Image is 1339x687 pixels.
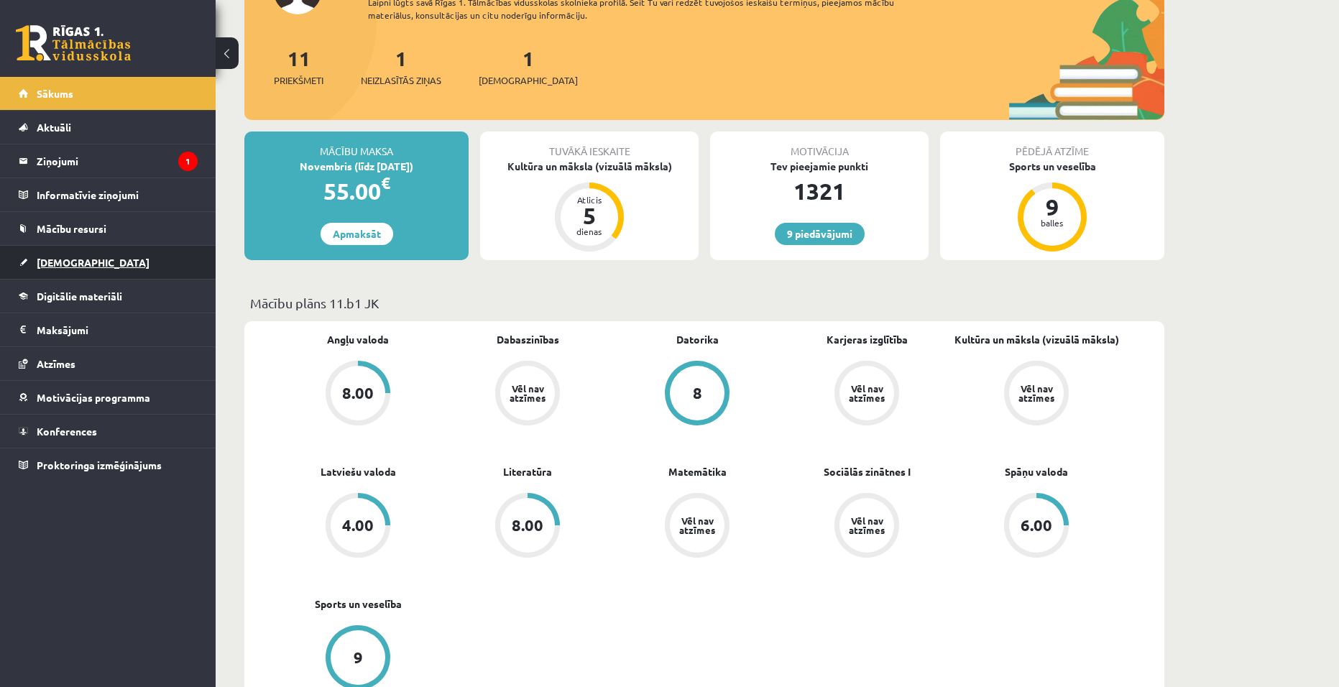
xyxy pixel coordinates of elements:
[954,332,1119,347] a: Kultūra un māksla (vizuālā māksla)
[568,195,611,204] div: Atlicis
[1021,517,1052,533] div: 6.00
[827,332,908,347] a: Karjeras izglītība
[37,256,149,269] span: [DEMOGRAPHIC_DATA]
[847,384,887,402] div: Vēl nav atzīmes
[19,212,198,245] a: Mācību resursi
[37,144,198,177] legend: Ziņojumi
[37,458,162,471] span: Proktoringa izmēģinājums
[16,25,131,61] a: Rīgas 1. Tālmācības vidusskola
[940,132,1164,159] div: Pēdējā atzīme
[37,313,198,346] legend: Maksājumi
[361,45,441,88] a: 1Neizlasītās ziņas
[497,332,559,347] a: Dabaszinības
[250,293,1159,313] p: Mācību plāns 11.b1 JK
[710,159,929,174] div: Tev pieejamie punkti
[342,517,374,533] div: 4.00
[315,596,402,612] a: Sports un veselība
[693,385,702,401] div: 8
[381,172,390,193] span: €
[244,174,469,208] div: 55.00
[940,159,1164,174] div: Sports un veselība
[342,385,374,401] div: 8.00
[847,516,887,535] div: Vēl nav atzīmes
[327,332,389,347] a: Angļu valoda
[19,77,198,110] a: Sākums
[37,391,150,404] span: Motivācijas programma
[37,425,97,438] span: Konferences
[37,178,198,211] legend: Informatīvie ziņojumi
[273,361,443,428] a: 8.00
[19,178,198,211] a: Informatīvie ziņojumi
[775,223,865,245] a: 9 piedāvājumi
[361,73,441,88] span: Neizlasītās ziņas
[782,361,952,428] a: Vēl nav atzīmes
[19,280,198,313] a: Digitālie materiāli
[274,45,323,88] a: 11Priekšmeti
[1005,464,1068,479] a: Spāņu valoda
[479,73,578,88] span: [DEMOGRAPHIC_DATA]
[354,650,363,665] div: 9
[568,227,611,236] div: dienas
[37,290,122,303] span: Digitālie materiāli
[568,204,611,227] div: 5
[37,357,75,370] span: Atzīmes
[19,313,198,346] a: Maksājumi
[244,159,469,174] div: Novembris (līdz [DATE])
[37,222,106,235] span: Mācību resursi
[710,132,929,159] div: Motivācija
[274,73,323,88] span: Priekšmeti
[19,381,198,414] a: Motivācijas programma
[1031,195,1074,218] div: 9
[321,223,393,245] a: Apmaksāt
[1016,384,1057,402] div: Vēl nav atzīmes
[824,464,911,479] a: Sociālās zinātnes I
[19,448,198,481] a: Proktoringa izmēģinājums
[612,361,782,428] a: 8
[668,464,727,479] a: Matemātika
[443,493,612,561] a: 8.00
[19,111,198,144] a: Aktuāli
[480,159,699,254] a: Kultūra un māksla (vizuālā māksla) Atlicis 5 dienas
[940,159,1164,254] a: Sports un veselība 9 balles
[37,121,71,134] span: Aktuāli
[273,493,443,561] a: 4.00
[244,132,469,159] div: Mācību maksa
[676,332,719,347] a: Datorika
[443,361,612,428] a: Vēl nav atzīmes
[19,347,198,380] a: Atzīmes
[952,493,1121,561] a: 6.00
[507,384,548,402] div: Vēl nav atzīmes
[321,464,396,479] a: Latviešu valoda
[19,144,198,177] a: Ziņojumi1
[19,246,198,279] a: [DEMOGRAPHIC_DATA]
[19,415,198,448] a: Konferences
[710,174,929,208] div: 1321
[503,464,552,479] a: Literatūra
[178,152,198,171] i: 1
[612,493,782,561] a: Vēl nav atzīmes
[37,87,73,100] span: Sākums
[480,159,699,174] div: Kultūra un māksla (vizuālā māksla)
[952,361,1121,428] a: Vēl nav atzīmes
[782,493,952,561] a: Vēl nav atzīmes
[479,45,578,88] a: 1[DEMOGRAPHIC_DATA]
[1031,218,1074,227] div: balles
[512,517,543,533] div: 8.00
[677,516,717,535] div: Vēl nav atzīmes
[480,132,699,159] div: Tuvākā ieskaite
